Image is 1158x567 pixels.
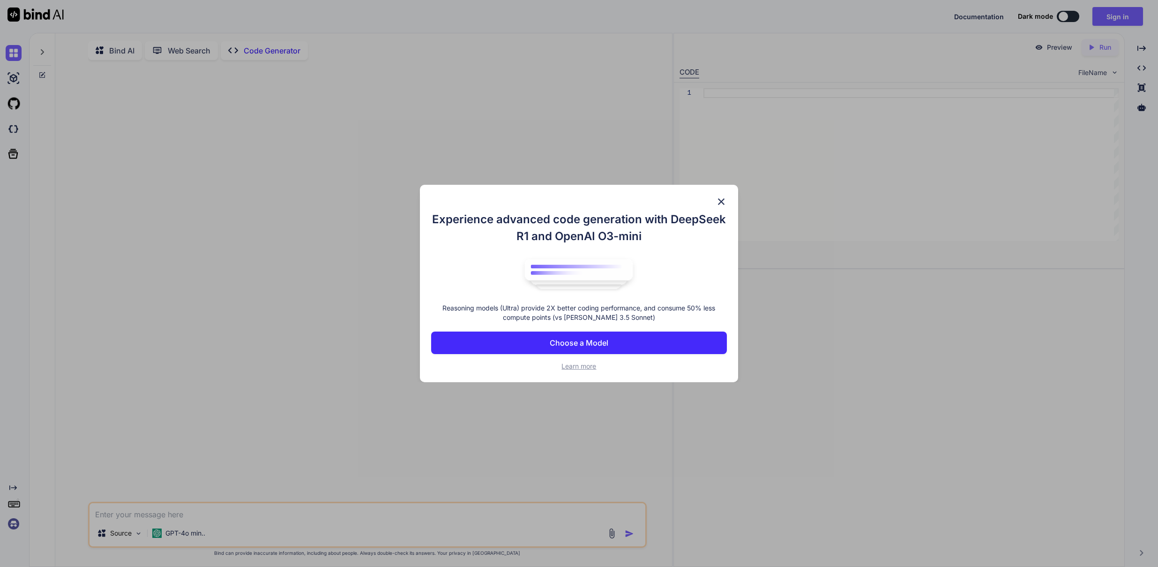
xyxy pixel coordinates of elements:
h1: Experience advanced code generation with DeepSeek R1 and OpenAI O3-mini [431,211,727,245]
p: Reasoning models (Ultra) provide 2X better coding performance, and consume 50% less compute point... [431,303,727,322]
button: Choose a Model [431,332,727,354]
img: close [716,196,727,207]
img: bind logo [518,254,640,295]
span: Learn more [561,362,596,370]
p: Choose a Model [550,337,608,348]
